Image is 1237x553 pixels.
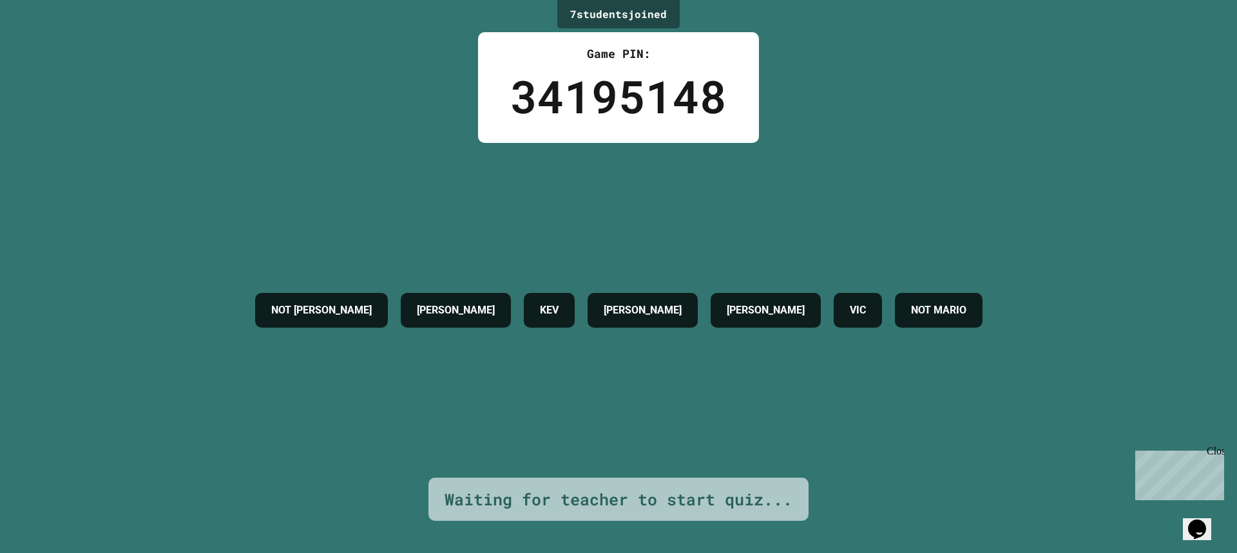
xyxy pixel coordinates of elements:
div: Waiting for teacher to start quiz... [445,487,792,512]
iframe: chat widget [902,168,1224,490]
div: Chat with us now!Close [5,5,89,82]
div: 34195148 [510,62,727,130]
div: Game PIN: [510,45,727,62]
h4: [PERSON_NAME] [417,303,495,318]
h4: [PERSON_NAME] [604,303,682,318]
h4: KEV [540,303,559,318]
iframe: chat widget [1130,445,1224,500]
h4: VIC [850,303,866,318]
iframe: chat widget [1183,501,1224,540]
h4: NOT [PERSON_NAME] [271,303,372,318]
h4: [PERSON_NAME] [727,303,805,318]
